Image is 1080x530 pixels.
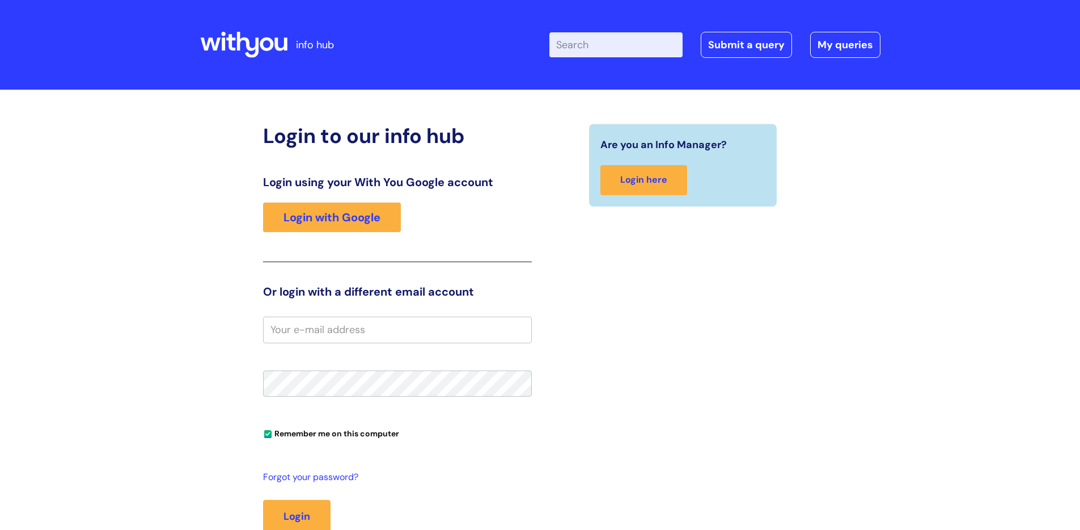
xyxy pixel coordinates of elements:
input: Your e-mail address [263,317,532,343]
h3: Or login with a different email account [263,285,532,298]
h2: Login to our info hub [263,124,532,148]
div: You can uncheck this option if you're logging in from a shared device [263,424,532,442]
p: info hub [296,36,334,54]
h3: Login using your With You Google account [263,175,532,189]
a: Login with Google [263,203,401,232]
a: Login here [600,165,687,195]
label: Remember me on this computer [263,426,399,439]
a: Forgot your password? [263,469,526,486]
input: Search [549,32,683,57]
a: My queries [810,32,880,58]
input: Remember me on this computer [264,431,272,438]
span: Are you an Info Manager? [600,136,727,154]
a: Submit a query [701,32,792,58]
